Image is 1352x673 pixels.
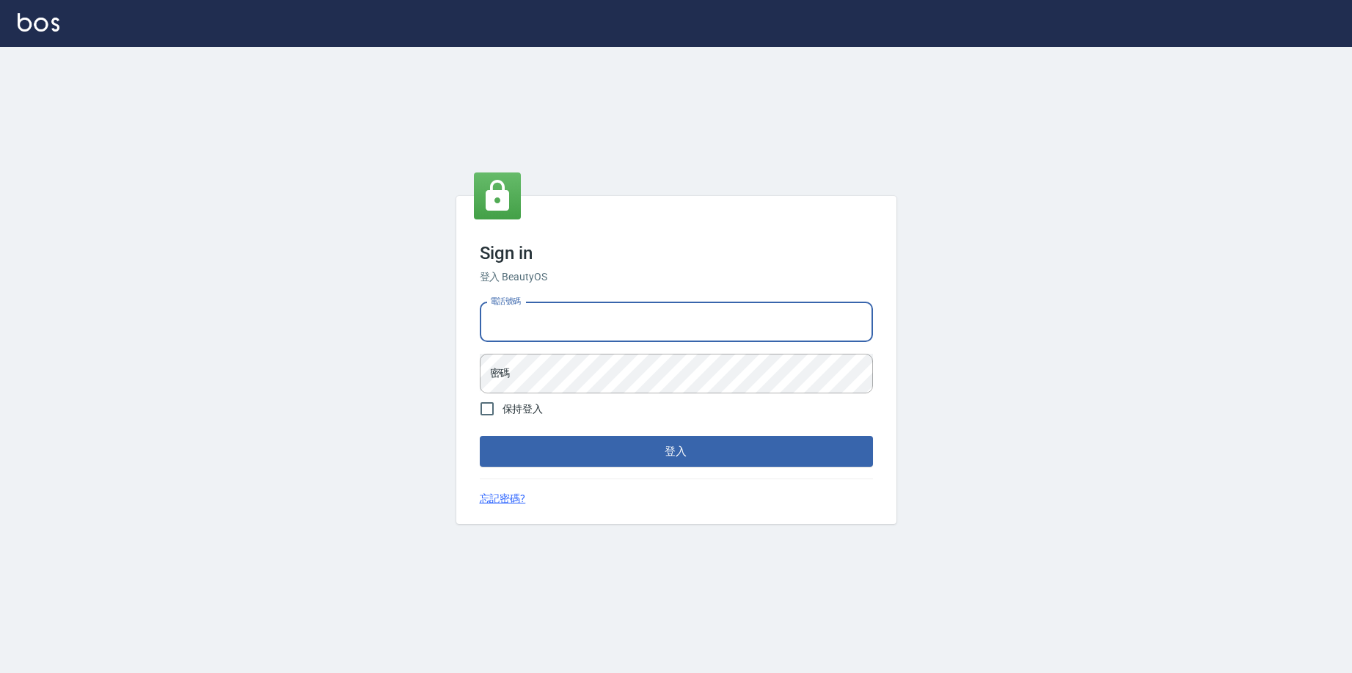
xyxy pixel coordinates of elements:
[490,296,521,307] label: 電話號碼
[503,401,544,417] span: 保持登入
[480,243,873,263] h3: Sign in
[480,491,526,506] a: 忘記密碼?
[18,13,59,32] img: Logo
[480,436,873,467] button: 登入
[480,269,873,285] h6: 登入 BeautyOS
